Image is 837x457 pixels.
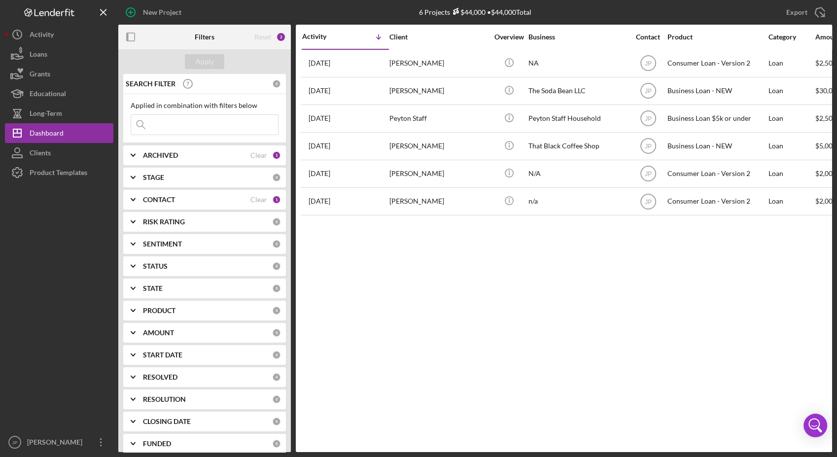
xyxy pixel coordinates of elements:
[644,171,651,177] text: JP
[276,32,286,42] div: 2
[5,432,113,452] button: JP[PERSON_NAME]
[389,105,488,132] div: Peyton Staff
[272,417,281,426] div: 0
[528,33,627,41] div: Business
[118,2,191,22] button: New Project
[644,88,651,95] text: JP
[143,395,186,403] b: RESOLUTION
[272,306,281,315] div: 0
[272,262,281,271] div: 0
[629,33,666,41] div: Contact
[389,50,488,76] div: [PERSON_NAME]
[667,161,766,187] div: Consumer Loan - Version 2
[30,123,64,145] div: Dashboard
[667,133,766,159] div: Business Loan - NEW
[5,84,113,104] button: Educational
[272,395,281,404] div: 0
[768,78,814,104] div: Loan
[667,188,766,214] div: Consumer Loan - Version 2
[195,33,214,41] b: Filters
[768,105,814,132] div: Loan
[389,133,488,159] div: [PERSON_NAME]
[815,59,837,67] span: $2,500
[143,262,168,270] b: STATUS
[272,195,281,204] div: 1
[528,161,627,187] div: N/A
[528,50,627,76] div: NA
[667,105,766,132] div: Business Loan $5k or under
[309,197,330,205] time: 2025-07-22 19:40
[815,197,837,205] span: $2,000
[490,33,527,41] div: Overview
[768,161,814,187] div: Loan
[30,84,66,106] div: Educational
[768,50,814,76] div: Loan
[143,151,178,159] b: ARCHIVED
[389,33,488,41] div: Client
[776,2,832,22] button: Export
[5,44,113,64] button: Loans
[5,143,113,163] button: Clients
[30,104,62,126] div: Long-Term
[143,174,164,181] b: STAGE
[143,351,182,359] b: START DATE
[667,78,766,104] div: Business Loan - NEW
[389,78,488,104] div: [PERSON_NAME]
[126,80,175,88] b: SEARCH FILTER
[30,25,54,47] div: Activity
[185,54,224,69] button: Apply
[5,163,113,182] button: Product Templates
[5,25,113,44] button: Activity
[667,50,766,76] div: Consumer Loan - Version 2
[254,33,271,41] div: Reset
[815,114,837,122] span: $2,500
[644,143,651,150] text: JP
[815,169,837,177] span: $2,000
[143,196,175,204] b: CONTACT
[12,440,17,445] text: JP
[272,328,281,337] div: 0
[143,307,175,315] b: PRODUCT
[786,2,807,22] div: Export
[272,151,281,160] div: 1
[5,64,113,84] a: Grants
[30,64,50,86] div: Grants
[5,123,113,143] button: Dashboard
[309,87,330,95] time: 2025-09-04 21:01
[143,2,181,22] div: New Project
[143,373,177,381] b: RESOLVED
[389,188,488,214] div: [PERSON_NAME]
[528,78,627,104] div: The Soda Bean LLC
[309,170,330,177] time: 2025-07-28 18:55
[143,284,163,292] b: STATE
[143,218,185,226] b: RISK RATING
[309,59,330,67] time: 2025-09-06 21:36
[803,414,827,437] div: Open Intercom Messenger
[272,240,281,248] div: 0
[309,142,330,150] time: 2025-08-25 15:52
[272,351,281,359] div: 0
[30,163,87,185] div: Product Templates
[250,151,267,159] div: Clear
[272,173,281,182] div: 0
[389,161,488,187] div: [PERSON_NAME]
[5,104,113,123] button: Long-Term
[272,284,281,293] div: 0
[768,33,814,41] div: Category
[272,79,281,88] div: 0
[768,133,814,159] div: Loan
[272,217,281,226] div: 0
[644,115,651,122] text: JP
[272,373,281,382] div: 0
[131,102,279,109] div: Applied in combination with filters below
[143,440,171,448] b: FUNDED
[302,33,346,40] div: Activity
[644,198,651,205] text: JP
